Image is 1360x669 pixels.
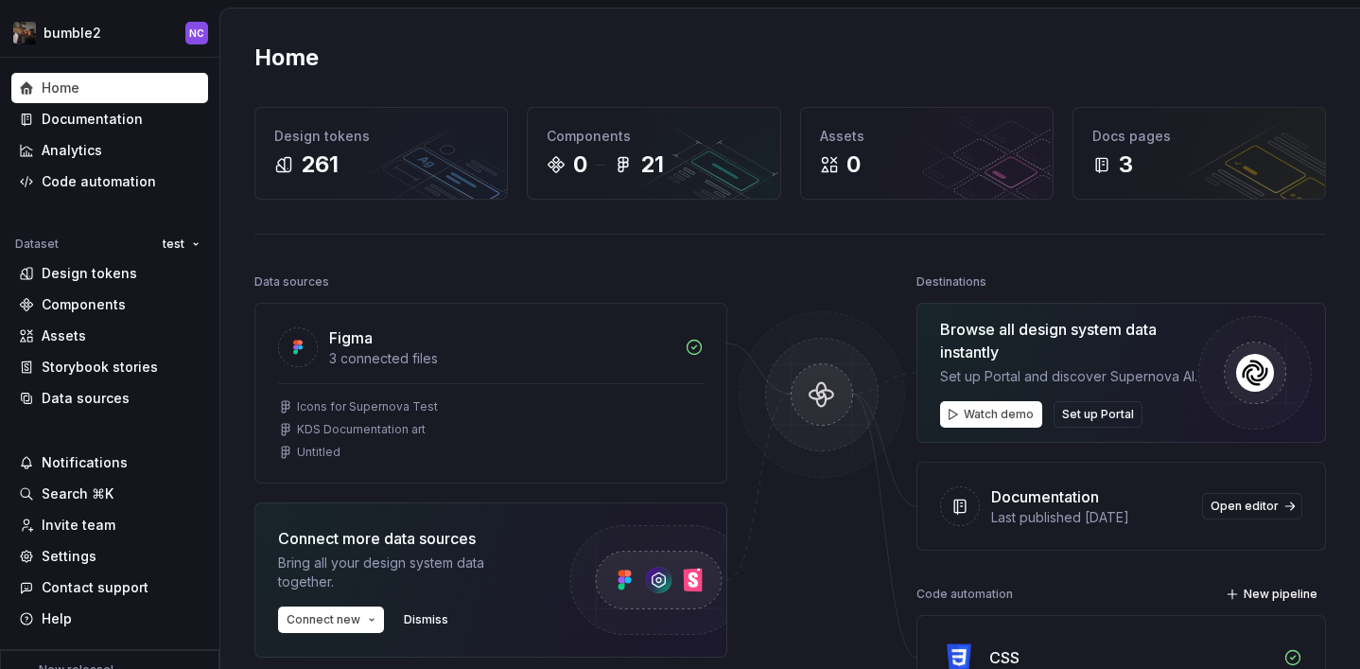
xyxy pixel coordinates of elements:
[940,318,1198,363] div: Browse all design system data instantly
[11,510,208,540] a: Invite team
[42,516,115,535] div: Invite team
[404,612,448,627] span: Dismiss
[189,26,204,41] div: NC
[329,349,673,368] div: 3 connected files
[11,572,208,603] button: Contact support
[11,135,208,166] a: Analytics
[11,352,208,382] a: Storybook stories
[278,527,533,550] div: Connect more data sources
[1244,587,1317,602] span: New pipeline
[1054,401,1142,428] button: Set up Portal
[800,107,1054,200] a: Assets0
[297,399,438,414] div: Icons for Supernova Test
[297,422,426,437] div: KDS Documentation art
[991,508,1191,527] div: Last published [DATE]
[329,326,373,349] div: Figma
[254,43,319,73] h2: Home
[964,407,1034,422] span: Watch demo
[278,607,384,633] button: Connect new
[11,541,208,572] a: Settings
[42,141,102,160] div: Analytics
[547,127,760,146] div: Components
[42,484,113,503] div: Search ⌘K
[42,453,128,472] div: Notifications
[991,485,1099,508] div: Documentation
[1220,581,1326,607] button: New pipeline
[11,604,208,634] button: Help
[42,358,158,377] div: Storybook stories
[846,150,861,180] div: 0
[916,581,1013,607] div: Code automation
[154,231,208,257] button: test
[42,609,72,628] div: Help
[1092,127,1306,146] div: Docs pages
[4,12,216,53] button: bumble2NC
[640,150,664,180] div: 21
[42,295,126,314] div: Components
[42,264,137,283] div: Design tokens
[42,547,96,566] div: Settings
[395,607,457,633] button: Dismiss
[11,167,208,197] a: Code automation
[42,578,148,597] div: Contact support
[11,383,208,414] a: Data sources
[11,479,208,509] button: Search ⌘K
[13,22,36,44] img: 6406f678-1b55-468d-98ac-69dd53595fce.png
[989,646,1020,669] div: CSS
[527,107,780,200] a: Components021
[42,389,130,408] div: Data sources
[1062,407,1134,422] span: Set up Portal
[1211,499,1279,514] span: Open editor
[573,150,587,180] div: 0
[278,554,533,591] div: Bring all your design system data together.
[42,110,143,129] div: Documentation
[940,367,1198,386] div: Set up Portal and discover Supernova AI.
[916,269,986,295] div: Destinations
[1119,150,1133,180] div: 3
[254,107,508,200] a: Design tokens261
[42,326,86,345] div: Assets
[1072,107,1326,200] a: Docs pages3
[254,303,727,484] a: Figma3 connected filesIcons for Supernova TestKDS Documentation artUntitled
[11,258,208,289] a: Design tokens
[274,127,488,146] div: Design tokens
[1202,493,1302,519] a: Open editor
[42,79,79,97] div: Home
[287,612,360,627] span: Connect new
[820,127,1034,146] div: Assets
[297,445,340,460] div: Untitled
[254,269,329,295] div: Data sources
[44,24,101,43] div: bumble2
[940,401,1042,428] button: Watch demo
[11,290,208,320] a: Components
[11,104,208,134] a: Documentation
[42,172,156,191] div: Code automation
[11,321,208,351] a: Assets
[11,448,208,478] button: Notifications
[163,237,184,252] span: test
[15,237,59,252] div: Dataset
[11,73,208,103] a: Home
[301,150,339,180] div: 261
